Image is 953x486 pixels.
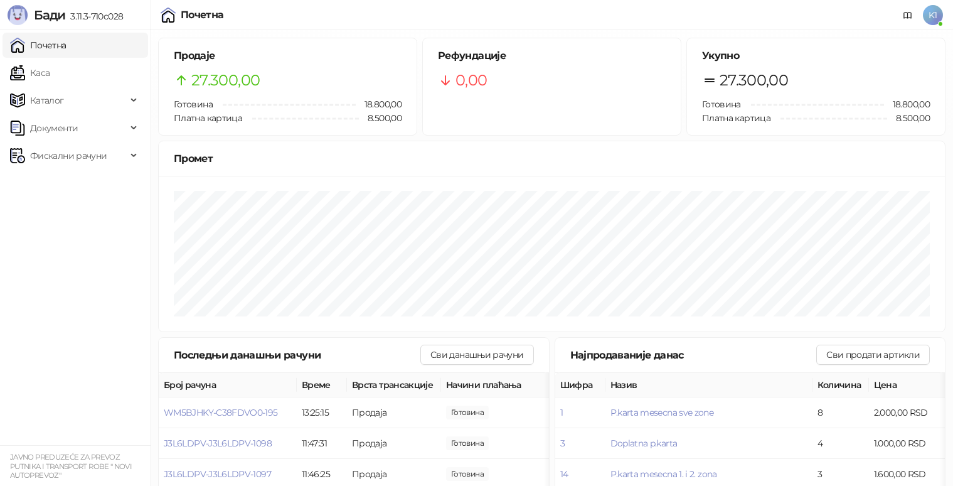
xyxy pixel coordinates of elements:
th: Назив [605,373,812,397]
span: 8.500,00 [359,111,402,125]
span: 1.600,00 [446,467,489,481]
span: 8.500,00 [887,111,930,125]
th: Време [297,373,347,397]
button: J3L6LDPV-J3L6LDPV-1097 [164,468,271,480]
span: K1 [923,5,943,25]
span: 0,00 [455,68,487,92]
th: Начини плаћања [441,373,567,397]
td: 13:25:15 [297,397,347,428]
td: 11:47:31 [297,428,347,459]
span: Фискални рачуни [30,143,107,168]
span: 18.800,00 [884,97,930,111]
span: 27.300,00 [720,68,788,92]
h5: Продаје [174,48,402,63]
th: Количина [812,373,869,397]
td: 4 [812,428,869,459]
span: Готовина [174,99,213,110]
th: Врста трансакције [347,373,441,397]
span: Готовина [702,99,741,110]
div: Најпродаваније данас [570,347,817,363]
span: Платна картица [174,112,242,124]
button: 3 [560,438,565,449]
span: 1.600,00 [446,406,489,419]
span: 18.800,00 [356,97,402,111]
td: 8 [812,397,869,428]
img: Logo [8,5,28,25]
td: Продаја [347,428,441,459]
small: JAVNO PREDUZEĆE ZA PREVOZ PUTNIKA I TRANSPORT ROBE " NOVI AUTOPREVOZ" [10,453,132,480]
span: Платна картица [702,112,770,124]
th: Број рачуна [159,373,297,397]
div: Последњи данашњи рачуни [174,347,420,363]
button: P.karta mesecna 1. i 2. zona [610,468,717,480]
h5: Укупно [702,48,930,63]
a: Каса [10,60,50,85]
span: 1.000,00 [446,436,489,450]
button: J3L6LDPV-J3L6LDPV-1098 [164,438,272,449]
span: 3.11.3-710c028 [65,11,123,22]
div: Промет [174,151,930,166]
th: Шифра [555,373,605,397]
h5: Рефундације [438,48,666,63]
button: P.karta mesecna sve zone [610,407,714,418]
td: Продаја [347,397,441,428]
button: Doplatna p.karta [610,438,678,449]
span: Каталог [30,88,64,113]
button: 14 [560,468,568,480]
a: Почетна [10,33,67,58]
button: Сви данашњи рачуни [420,345,533,365]
button: Сви продати артикли [816,345,930,365]
a: Документација [898,5,918,25]
span: Документи [30,116,78,141]
div: Почетна [181,10,224,20]
span: Бади [34,8,65,23]
span: 27.300,00 [191,68,260,92]
button: WM5BJHKY-C38FDVO0-195 [164,407,278,418]
button: 1 [560,407,563,418]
